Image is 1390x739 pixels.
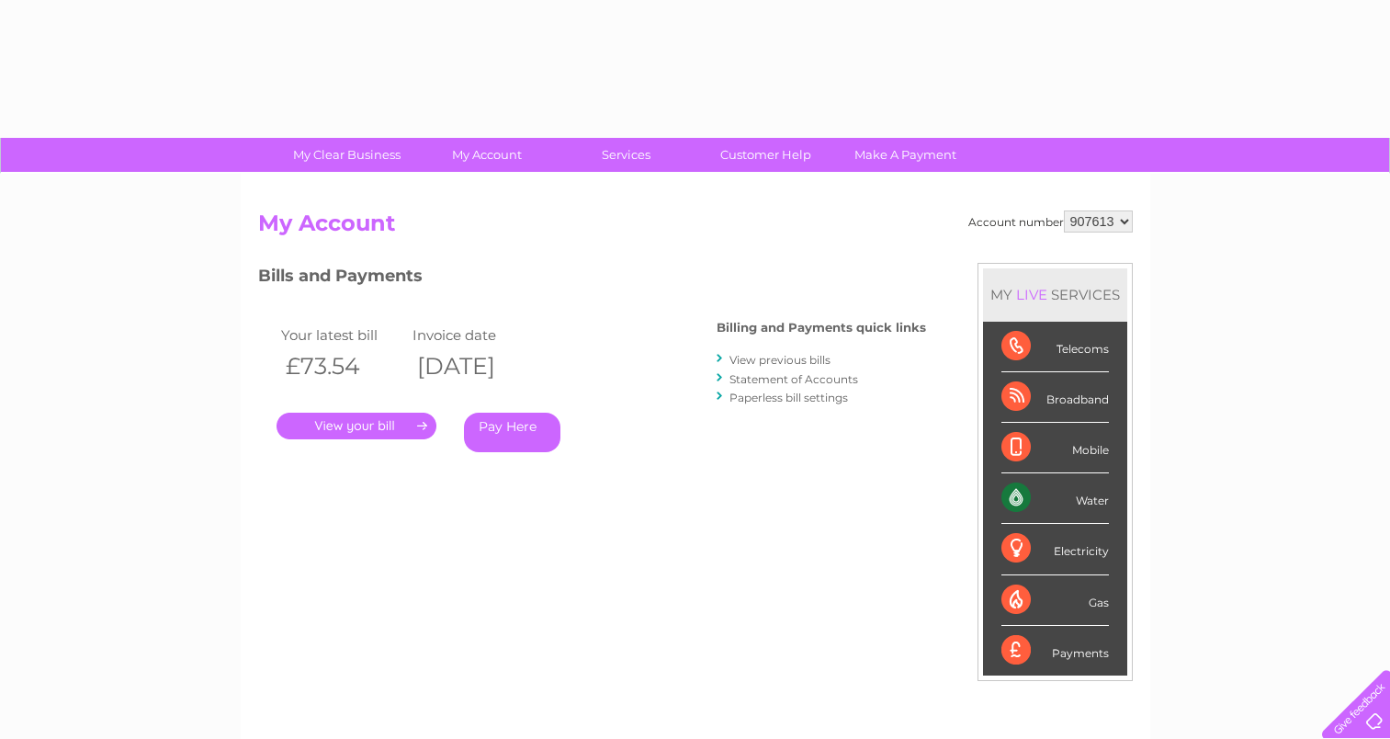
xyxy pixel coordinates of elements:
th: [DATE] [408,347,540,385]
td: Invoice date [408,323,540,347]
a: View previous bills [729,353,831,367]
a: Statement of Accounts [729,372,858,386]
a: My Account [411,138,562,172]
div: LIVE [1012,286,1051,303]
div: Electricity [1001,524,1109,574]
div: Account number [968,210,1133,233]
a: Services [550,138,702,172]
div: Broadband [1001,372,1109,423]
a: Paperless bill settings [729,391,848,404]
h2: My Account [258,210,1133,245]
a: My Clear Business [271,138,423,172]
h4: Billing and Payments quick links [717,321,926,335]
div: MY SERVICES [983,268,1127,321]
div: Water [1001,473,1109,524]
h3: Bills and Payments [258,263,926,295]
a: Pay Here [464,413,560,452]
div: Mobile [1001,423,1109,473]
a: Make A Payment [830,138,981,172]
div: Payments [1001,626,1109,676]
a: Customer Help [690,138,842,172]
a: . [277,413,436,439]
div: Telecoms [1001,322,1109,372]
td: Your latest bill [277,323,409,347]
div: Gas [1001,575,1109,626]
th: £73.54 [277,347,409,385]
